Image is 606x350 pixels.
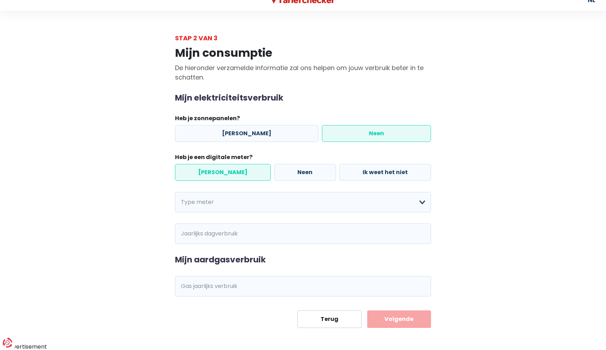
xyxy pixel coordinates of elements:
[339,164,431,181] label: Ik weet het niet
[175,276,194,296] span: kWh
[175,46,431,60] h1: Mijn consumptie
[175,164,271,181] label: [PERSON_NAME]
[297,310,362,328] button: Terug
[175,224,194,244] span: kWh
[274,164,336,181] label: Neen
[175,255,431,265] h2: Mijn aardgasverbruik
[175,125,318,142] label: [PERSON_NAME]
[175,93,431,103] h2: Mijn elektriciteitsverbruik
[175,33,431,43] div: Stap 2 van 3
[175,114,431,125] legend: Heb je zonnepanelen?
[175,153,431,164] legend: Heb je een digitale meter?
[175,63,431,82] p: De hieronder verzamelde informatie zal ons helpen om jouw verbruik beter in te schatten.
[367,310,431,328] button: Volgende
[322,125,431,142] label: Neen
